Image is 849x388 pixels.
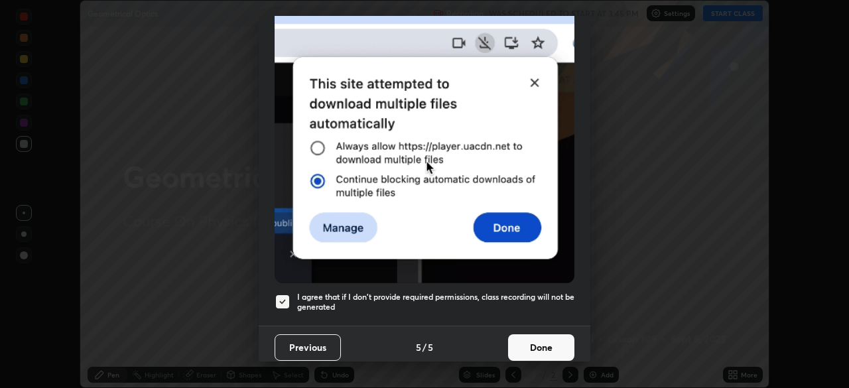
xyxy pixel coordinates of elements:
button: Done [508,334,574,361]
h5: I agree that if I don't provide required permissions, class recording will not be generated [297,292,574,312]
h4: 5 [428,340,433,354]
button: Previous [275,334,341,361]
h4: / [423,340,426,354]
h4: 5 [416,340,421,354]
